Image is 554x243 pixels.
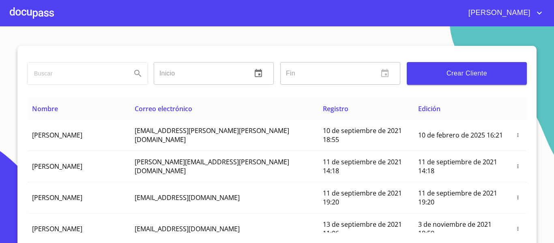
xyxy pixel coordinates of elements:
[407,62,527,85] button: Crear Cliente
[32,224,82,233] span: [PERSON_NAME]
[135,193,240,202] span: [EMAIL_ADDRESS][DOMAIN_NAME]
[323,126,402,144] span: 10 de septiembre de 2021 18:55
[32,104,58,113] span: Nombre
[135,157,289,175] span: [PERSON_NAME][EMAIL_ADDRESS][PERSON_NAME][DOMAIN_NAME]
[418,157,497,175] span: 11 de septiembre de 2021 14:18
[413,68,520,79] span: Crear Cliente
[32,131,82,140] span: [PERSON_NAME]
[135,126,289,144] span: [EMAIL_ADDRESS][PERSON_NAME][PERSON_NAME][DOMAIN_NAME]
[462,6,544,19] button: account of current user
[323,189,402,206] span: 11 de septiembre de 2021 19:20
[418,131,503,140] span: 10 de febrero de 2025 16:21
[418,189,497,206] span: 11 de septiembre de 2021 19:20
[128,64,148,83] button: Search
[135,224,240,233] span: [EMAIL_ADDRESS][DOMAIN_NAME]
[135,104,192,113] span: Correo electrónico
[418,220,492,238] span: 3 de noviembre de 2021 18:59
[462,6,535,19] span: [PERSON_NAME]
[323,157,402,175] span: 11 de septiembre de 2021 14:18
[323,104,348,113] span: Registro
[32,162,82,171] span: [PERSON_NAME]
[323,220,402,238] span: 13 de septiembre de 2021 11:06
[418,104,440,113] span: Edición
[28,62,125,84] input: search
[32,193,82,202] span: [PERSON_NAME]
